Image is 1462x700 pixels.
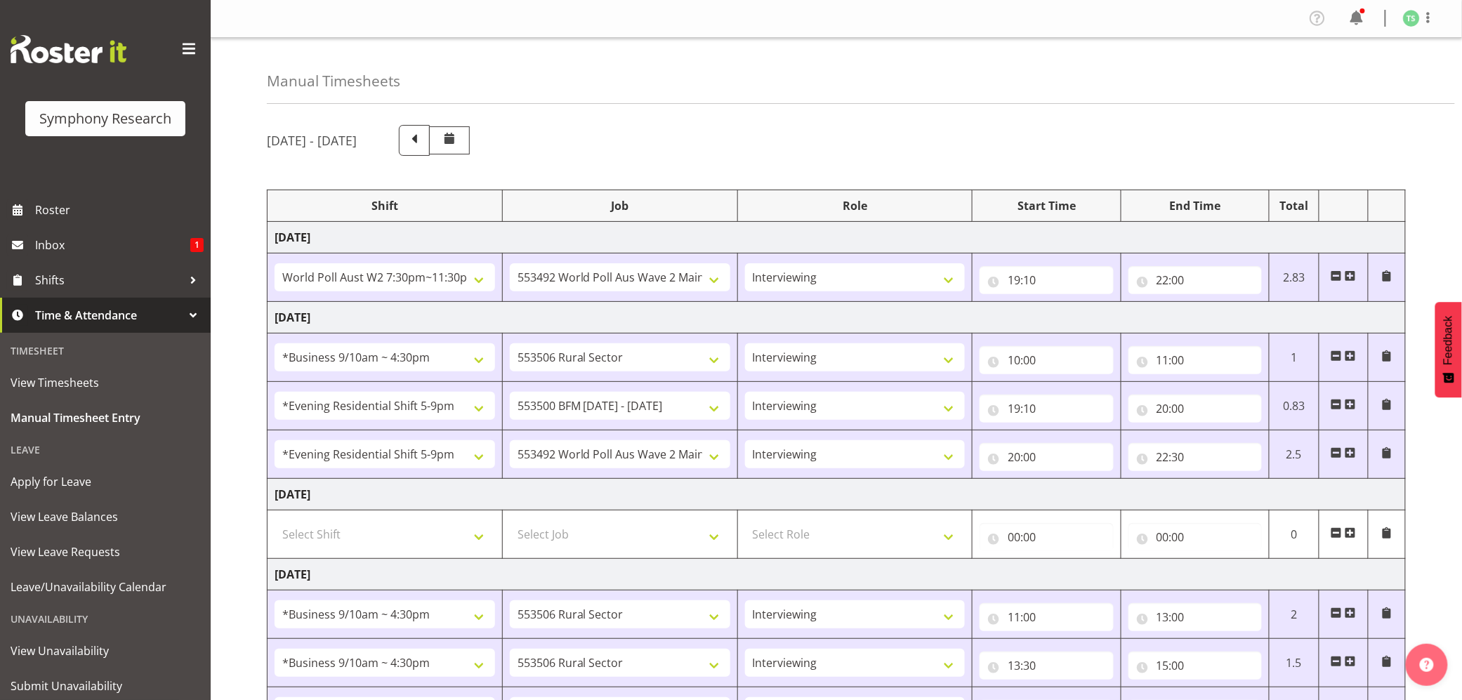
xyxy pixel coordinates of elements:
[267,133,357,148] h5: [DATE] - [DATE]
[1270,510,1319,559] td: 0
[4,365,207,400] a: View Timesheets
[4,464,207,499] a: Apply for Leave
[745,197,966,214] div: Role
[11,640,200,661] span: View Unavailability
[1128,603,1262,631] input: Click to select...
[1277,197,1311,214] div: Total
[4,400,207,435] a: Manual Timesheet Entry
[268,479,1406,510] td: [DATE]
[4,569,207,605] a: Leave/Unavailability Calendar
[11,675,200,696] span: Submit Unavailability
[980,523,1113,551] input: Click to select...
[1270,639,1319,687] td: 1.5
[1128,523,1262,551] input: Click to select...
[980,603,1113,631] input: Click to select...
[190,238,204,252] span: 1
[980,346,1113,374] input: Click to select...
[4,534,207,569] a: View Leave Requests
[4,435,207,464] div: Leave
[1128,652,1262,680] input: Click to select...
[11,471,200,492] span: Apply for Leave
[268,302,1406,334] td: [DATE]
[980,266,1113,294] input: Click to select...
[1128,266,1262,294] input: Click to select...
[4,633,207,668] a: View Unavailability
[4,336,207,365] div: Timesheet
[1270,430,1319,479] td: 2.5
[35,270,183,291] span: Shifts
[35,305,183,326] span: Time & Attendance
[1270,590,1319,639] td: 2
[267,73,400,89] h4: Manual Timesheets
[11,506,200,527] span: View Leave Balances
[11,576,200,597] span: Leave/Unavailability Calendar
[1128,197,1262,214] div: End Time
[11,35,126,63] img: Rosterit website logo
[980,197,1113,214] div: Start Time
[1270,253,1319,302] td: 2.83
[11,407,200,428] span: Manual Timesheet Entry
[510,197,730,214] div: Job
[4,499,207,534] a: View Leave Balances
[1128,395,1262,423] input: Click to select...
[1442,316,1455,365] span: Feedback
[275,197,495,214] div: Shift
[1128,443,1262,471] input: Click to select...
[1270,382,1319,430] td: 0.83
[980,395,1113,423] input: Click to select...
[1128,346,1262,374] input: Click to select...
[11,372,200,393] span: View Timesheets
[980,652,1113,680] input: Click to select...
[35,235,190,256] span: Inbox
[1420,658,1434,672] img: help-xxl-2.png
[268,559,1406,590] td: [DATE]
[268,222,1406,253] td: [DATE]
[35,199,204,220] span: Roster
[1403,10,1420,27] img: tanya-stebbing1954.jpg
[4,605,207,633] div: Unavailability
[11,541,200,562] span: View Leave Requests
[1270,334,1319,382] td: 1
[39,108,171,129] div: Symphony Research
[980,443,1113,471] input: Click to select...
[1435,302,1462,397] button: Feedback - Show survey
